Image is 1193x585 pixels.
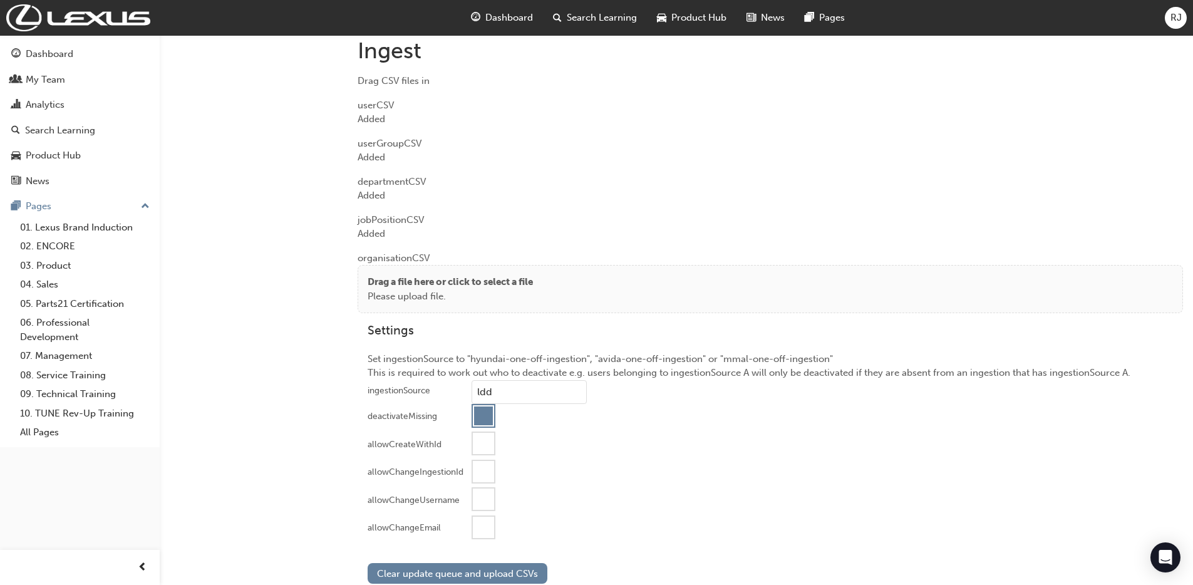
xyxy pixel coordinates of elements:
[358,150,1183,165] div: Added
[1165,7,1187,29] button: RJ
[15,423,155,442] a: All Pages
[485,11,533,25] span: Dashboard
[358,227,1183,241] div: Added
[805,10,814,26] span: pages-icon
[11,125,20,137] span: search-icon
[358,313,1183,553] div: Set ingestionSource to "hyundai-one-off-ingestion", "avida-one-off-ingestion" or "mmal-one-off-in...
[15,366,155,385] a: 08. Service Training
[26,174,49,189] div: News
[358,88,1183,127] div: user CSV
[15,275,155,294] a: 04. Sales
[11,176,21,187] span: news-icon
[1150,542,1180,572] div: Open Intercom Messenger
[368,494,460,507] div: allowChangeUsername
[11,75,21,86] span: people-icon
[472,380,587,404] input: ingestionSource
[11,150,21,162] span: car-icon
[358,265,1183,313] div: Drag a file here or click to select a filePlease upload file.
[5,119,155,142] a: Search Learning
[543,5,647,31] a: search-iconSearch Learning
[368,522,441,534] div: allowChangeEmail
[358,37,1183,65] h1: Ingest
[358,165,1183,203] div: department CSV
[647,5,736,31] a: car-iconProduct Hub
[5,195,155,218] button: Pages
[15,294,155,314] a: 05. Parts21 Certification
[141,199,150,215] span: up-icon
[819,11,845,25] span: Pages
[358,127,1183,165] div: userGroup CSV
[358,203,1183,241] div: jobPosition CSV
[26,47,73,61] div: Dashboard
[553,10,562,26] span: search-icon
[657,10,666,26] span: car-icon
[761,11,785,25] span: News
[368,323,1173,338] h3: Settings
[567,11,637,25] span: Search Learning
[15,313,155,346] a: 06. Professional Development
[358,74,1183,88] div: Drag CSV files in
[26,199,51,214] div: Pages
[671,11,726,25] span: Product Hub
[368,410,437,423] div: deactivateMissing
[6,4,150,31] img: Trak
[15,385,155,404] a: 09. Technical Training
[795,5,855,31] a: pages-iconPages
[26,98,65,112] div: Analytics
[25,123,95,138] div: Search Learning
[368,438,442,451] div: allowCreateWithId
[5,43,155,66] a: Dashboard
[15,237,155,256] a: 02. ENCORE
[471,10,480,26] span: guage-icon
[5,170,155,193] a: News
[15,218,155,237] a: 01. Lexus Brand Induction
[15,404,155,423] a: 10. TUNE Rev-Up Training
[15,346,155,366] a: 07. Management
[368,289,533,304] p: Please upload file.
[5,40,155,195] button: DashboardMy TeamAnalyticsSearch LearningProduct HubNews
[368,275,533,289] p: Drag a file here or click to select a file
[461,5,543,31] a: guage-iconDashboard
[368,466,463,479] div: allowChangeIngestionId
[11,201,21,212] span: pages-icon
[736,5,795,31] a: news-iconNews
[746,10,756,26] span: news-icon
[11,49,21,60] span: guage-icon
[11,100,21,111] span: chart-icon
[368,385,430,397] div: ingestionSource
[368,563,547,584] button: Clear update queue and upload CSVs
[1170,11,1182,25] span: RJ
[15,256,155,276] a: 03. Product
[26,148,81,163] div: Product Hub
[358,189,1183,203] div: Added
[5,93,155,116] a: Analytics
[138,560,147,576] span: prev-icon
[26,73,65,87] div: My Team
[5,68,155,91] a: My Team
[5,144,155,167] a: Product Hub
[358,112,1183,127] div: Added
[358,241,1183,314] div: organisation CSV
